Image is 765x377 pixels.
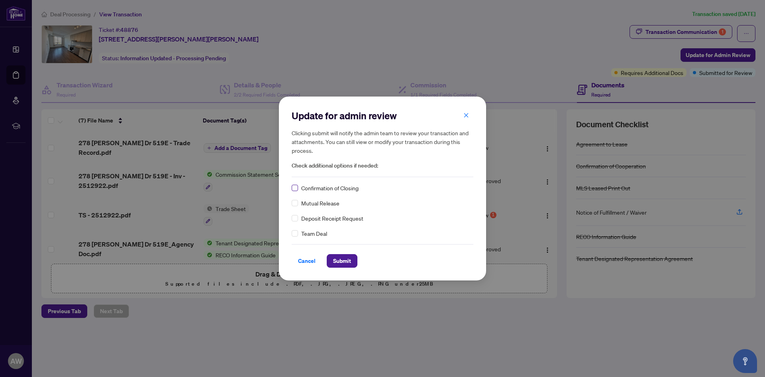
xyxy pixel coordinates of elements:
h2: Update for admin review [292,109,473,122]
span: Confirmation of Closing [301,184,359,192]
button: Submit [327,254,357,268]
span: Deposit Receipt Request [301,214,363,223]
span: Team Deal [301,229,327,238]
button: Cancel [292,254,322,268]
h5: Clicking submit will notify the admin team to review your transaction and attachments. You can st... [292,128,473,155]
span: close [463,113,469,118]
span: Cancel [298,255,316,267]
span: Mutual Release [301,199,339,207]
button: Open asap [733,349,757,373]
span: Check additional options if needed: [292,161,473,170]
span: Submit [333,255,351,267]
